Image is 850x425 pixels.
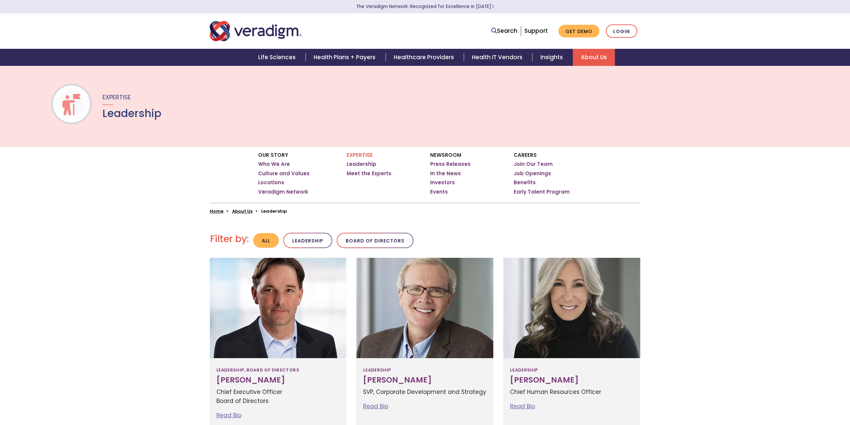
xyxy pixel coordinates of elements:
[510,376,634,385] h3: [PERSON_NAME]
[216,365,299,376] span: Leadership, Board of Directors
[532,49,573,66] a: Insights
[386,49,464,66] a: Healthcare Providers
[491,26,517,35] a: Search
[510,402,535,410] a: Read Bio
[491,3,494,10] span: Learn More
[210,208,223,214] a: Home
[524,27,548,35] a: Support
[430,170,461,177] a: In the News
[306,49,385,66] a: Health Plans + Payers
[283,233,332,248] button: Leadership
[510,388,634,397] p: Chief Human Resources Officer
[258,161,290,168] a: Who We Are
[258,170,310,177] a: Culture and Values
[210,20,302,42] img: Veradigm logo
[514,161,553,168] a: Join Our Team
[363,376,487,385] h3: [PERSON_NAME]
[347,170,391,177] a: Meet the Experts
[216,376,340,385] h3: [PERSON_NAME]
[606,24,637,38] a: Login
[573,49,615,66] a: About Us
[216,388,340,406] p: Chief Executive Officer Board of Directors
[253,233,279,248] button: All
[347,161,376,168] a: Leadership
[250,49,306,66] a: Life Sciences
[363,388,487,397] p: SVP, Corporate Development and Strategy
[430,189,448,195] a: Events
[337,233,413,248] button: Board of Directors
[232,208,252,214] a: About Us
[258,189,308,195] a: Veradigm Network
[258,179,284,186] a: Locations
[363,365,391,376] span: Leadership
[356,3,494,10] a: The Veradigm Network: Recognized for Excellence in [DATE]Learn More
[510,365,538,376] span: Leadership
[216,411,241,419] a: Read Bio
[464,49,532,66] a: Health IT Vendors
[558,25,600,38] a: Get Demo
[514,170,551,177] a: Job Openings
[514,189,570,195] a: Early Talent Program
[363,402,388,410] a: Read Bio
[103,107,161,120] h1: Leadership
[103,93,131,101] span: Expertise
[430,161,471,168] a: Press Releases
[430,179,455,186] a: Investors
[514,179,536,186] a: Benefits
[210,233,249,245] h2: Filter by:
